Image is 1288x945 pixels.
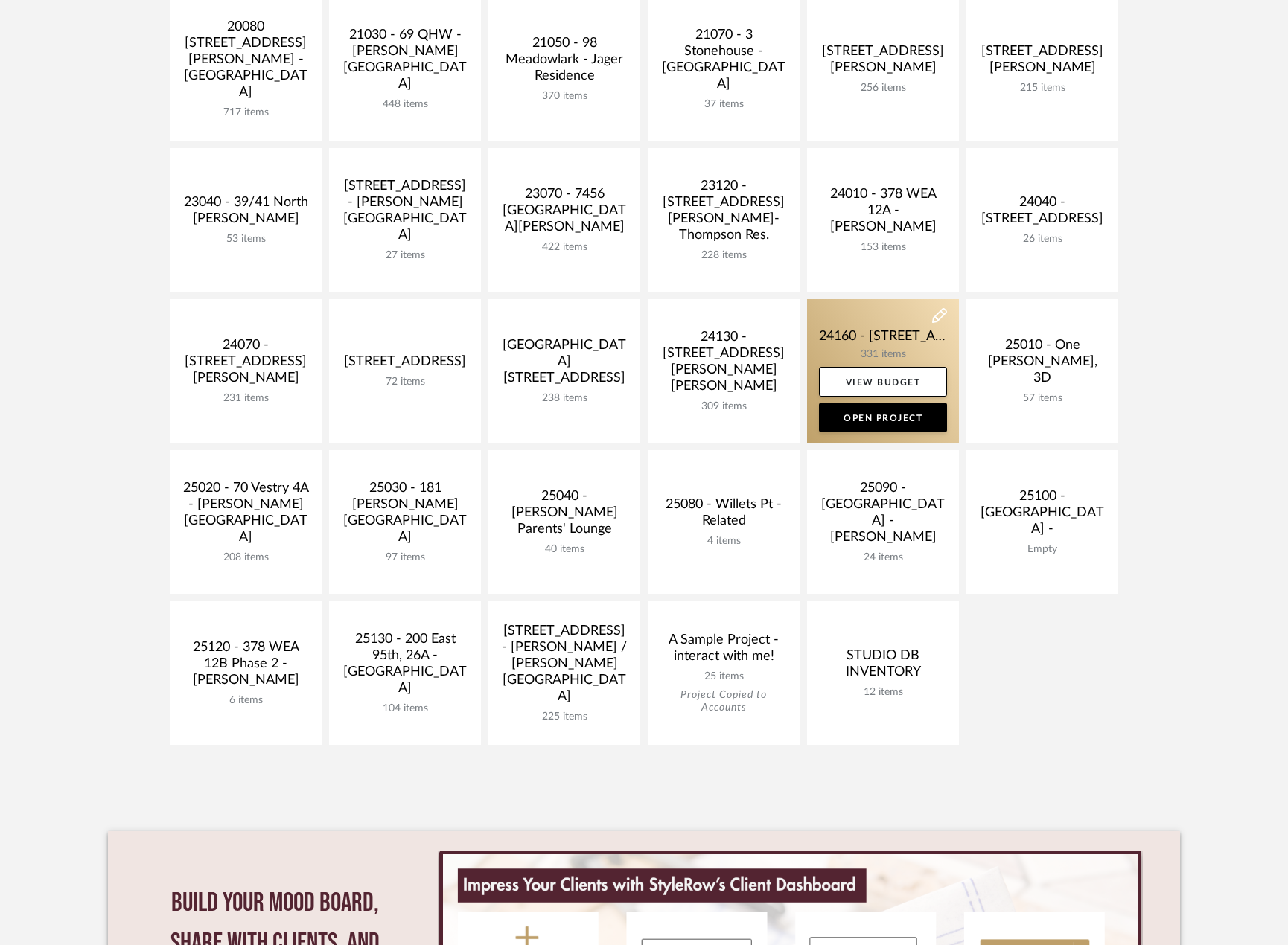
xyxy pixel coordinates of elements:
div: 153 items [819,241,947,254]
div: 27 items [341,249,469,262]
div: Empty [978,543,1106,556]
div: 215 items [978,82,1106,94]
div: 24070 - [STREET_ADDRESS][PERSON_NAME] [182,337,310,392]
div: [STREET_ADDRESS] - [PERSON_NAME] / [PERSON_NAME][GEOGRAPHIC_DATA] [500,623,628,711]
div: 25020 - 70 Vestry 4A - [PERSON_NAME][GEOGRAPHIC_DATA] [182,480,310,551]
div: 25100 - [GEOGRAPHIC_DATA] - [978,488,1106,543]
div: A Sample Project - interact with me! [660,632,788,670]
div: 40 items [500,543,628,556]
div: [STREET_ADDRESS] [341,353,469,376]
div: 72 items [341,376,469,388]
div: 25040 - [PERSON_NAME] Parents' Lounge [500,488,628,543]
div: 25010 - One [PERSON_NAME], 3D [978,337,1106,392]
div: 370 items [500,90,628,103]
div: 104 items [341,702,469,715]
div: [STREET_ADDRESS][PERSON_NAME] [819,43,947,82]
div: 225 items [500,711,628,723]
div: 24040 - [STREET_ADDRESS] [978,194,1106,233]
div: 21050 - 98 Meadowlark - Jager Residence [500,35,628,90]
div: 24130 - [STREET_ADDRESS][PERSON_NAME][PERSON_NAME] [660,329,788,400]
div: 228 items [660,249,788,262]
div: 12 items [819,686,947,699]
div: 25130 - 200 East 95th, 26A - [GEOGRAPHIC_DATA] [341,631,469,702]
a: View Budget [819,367,947,397]
div: 4 items [660,535,788,548]
div: 20080 [STREET_ADDRESS][PERSON_NAME] - [GEOGRAPHIC_DATA] [182,19,310,106]
div: [STREET_ADDRESS][PERSON_NAME] [978,43,1106,82]
div: 26 items [978,233,1106,246]
div: 448 items [341,98,469,111]
div: 25090 - [GEOGRAPHIC_DATA] - [PERSON_NAME] [819,480,947,551]
div: 6 items [182,694,310,707]
div: 309 items [660,400,788,413]
div: 21070 - 3 Stonehouse - [GEOGRAPHIC_DATA] [660,27,788,98]
div: 23120 - [STREET_ADDRESS][PERSON_NAME]-Thompson Res. [660,178,788,249]
div: 53 items [182,233,310,246]
div: 37 items [660,98,788,111]
a: Open Project [819,403,947,432]
div: 21030 - 69 QHW - [PERSON_NAME][GEOGRAPHIC_DATA] [341,27,469,98]
div: 238 items [500,392,628,405]
div: 208 items [182,551,310,564]
div: 24010 - 378 WEA 12A - [PERSON_NAME] [819,186,947,241]
div: 256 items [819,82,947,94]
div: 25120 - 378 WEA 12B Phase 2 - [PERSON_NAME] [182,639,310,694]
div: 23070 - 7456 [GEOGRAPHIC_DATA][PERSON_NAME] [500,186,628,241]
div: 717 items [182,106,310,119]
div: 25030 - 181 [PERSON_NAME][GEOGRAPHIC_DATA] [341,480,469,551]
div: [STREET_ADDRESS] - [PERSON_NAME][GEOGRAPHIC_DATA] [341,178,469,249]
div: 23040 - 39/41 North [PERSON_NAME] [182,194,310,233]
div: 97 items [341,551,469,564]
div: STUDIO DB INVENTORY [819,647,947,686]
div: 25 items [660,670,788,683]
div: Project Copied to Accounts [660,689,788,714]
div: 25080 - Willets Pt - Related [660,496,788,535]
div: 422 items [500,241,628,254]
div: 231 items [182,392,310,405]
div: 24 items [819,551,947,564]
div: 57 items [978,392,1106,405]
div: [GEOGRAPHIC_DATA][STREET_ADDRESS] [500,337,628,392]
